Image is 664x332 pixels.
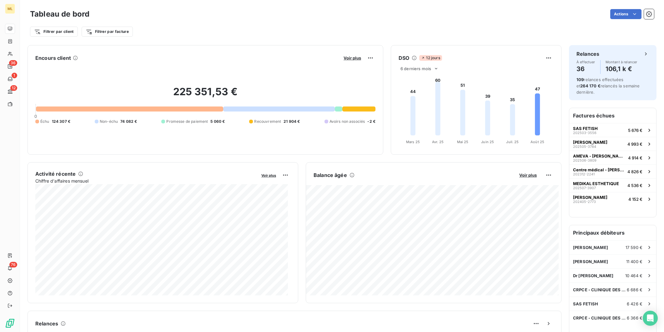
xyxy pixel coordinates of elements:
[30,27,78,37] button: Filtrer par client
[9,60,17,66] span: 36
[576,60,595,64] span: À effectuer
[573,145,596,148] span: 202505-3784
[576,50,599,58] h6: Relances
[569,225,656,240] h6: Principaux débiteurs
[625,273,642,278] span: 10 464 €
[569,164,656,178] button: Centre médical - [PERSON_NAME]202312-22414 826 €
[419,55,442,61] span: 12 jours
[52,119,70,124] span: 124 307 €
[628,155,642,160] span: 4 914 €
[569,108,656,123] h6: Factures échues
[606,60,637,64] span: Montant à relancer
[329,119,365,124] span: Avoirs non associés
[576,77,640,95] span: relances effectuées et relancés la semaine dernière.
[35,170,76,178] h6: Activité récente
[5,86,15,96] a: 12
[9,262,17,267] span: 76
[573,273,613,278] span: Dr [PERSON_NAME]
[569,151,656,164] button: AMEVA - [PERSON_NAME]202506-38094 914 €
[481,140,494,144] tspan: Juin 25
[576,64,595,74] h4: 36
[517,172,539,178] button: Voir plus
[342,55,363,61] button: Voir plus
[34,114,37,119] span: 0
[573,315,627,320] span: CRPCE - CLINIQUE DES CHAMPS ELYSEES
[573,158,596,162] span: 202506-3809
[627,315,642,320] span: 6 366 €
[506,140,519,144] tspan: Juil. 25
[10,85,17,91] span: 12
[573,172,595,176] span: 202312-2241
[120,119,137,124] span: 74 082 €
[254,119,281,124] span: Recouvrement
[5,74,15,84] a: 1
[627,169,642,174] span: 4 826 €
[628,128,642,133] span: 5 676 €
[606,64,637,74] h4: 106,1 k €
[569,192,656,206] button: [PERSON_NAME]202405-27734 152 €
[35,54,71,62] h6: Encours client
[573,200,596,204] span: 202405-2773
[569,137,656,151] button: [PERSON_NAME]202505-37844 993 €
[569,123,656,137] button: SAS FETISH202503-35565 676 €
[5,318,15,328] img: Logo LeanPay
[261,173,276,178] span: Voir plus
[432,140,444,144] tspan: Avr. 25
[5,61,15,71] a: 36
[573,195,607,200] span: [PERSON_NAME]
[406,140,420,144] tspan: Mars 25
[12,73,17,78] span: 1
[573,287,627,292] span: CRPCE - CLINIQUE DES CHAMPS ELYSEES
[573,140,607,145] span: [PERSON_NAME]
[573,301,598,306] span: SAS FETISH
[314,171,347,179] h6: Balance âgée
[457,140,469,144] tspan: Mai 25
[284,119,300,124] span: 21 904 €
[643,311,658,326] div: Open Intercom Messenger
[30,8,89,20] h3: Tableau de bord
[626,259,642,264] span: 11 400 €
[519,173,537,178] span: Voir plus
[100,119,118,124] span: Non-échu
[531,140,544,144] tspan: Août 25
[573,259,608,264] span: [PERSON_NAME]
[35,320,58,327] h6: Relances
[573,181,619,186] span: MEDIKAL ESTHETIQUE
[573,186,596,190] span: 202507-3907
[573,126,598,131] span: SAS FETISH
[576,77,584,82] span: 109
[35,178,257,184] span: Chiffre d'affaires mensuel
[573,245,608,250] span: [PERSON_NAME]
[367,119,375,124] span: -2 €
[573,131,596,135] span: 202503-3556
[573,167,625,172] span: Centre médical - [PERSON_NAME]
[626,245,642,250] span: 17 590 €
[5,4,15,14] div: ML
[40,119,49,124] span: Échu
[569,178,656,192] button: MEDIKAL ESTHETIQUE202507-39074 536 €
[573,153,626,158] span: AMEVA - [PERSON_NAME]
[82,27,133,37] button: Filtrer par facture
[627,301,642,306] span: 6 426 €
[627,142,642,147] span: 4 993 €
[344,55,361,60] span: Voir plus
[400,66,431,71] span: 6 derniers mois
[580,83,600,88] span: 264 170 €
[166,119,208,124] span: Promesse de paiement
[259,172,278,178] button: Voir plus
[627,287,642,292] span: 6 686 €
[628,197,642,202] span: 4 152 €
[210,119,225,124] span: 5 060 €
[627,183,642,188] span: 4 536 €
[610,9,641,19] button: Actions
[399,54,409,62] h6: DSO
[35,86,375,104] h2: 225 351,53 €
